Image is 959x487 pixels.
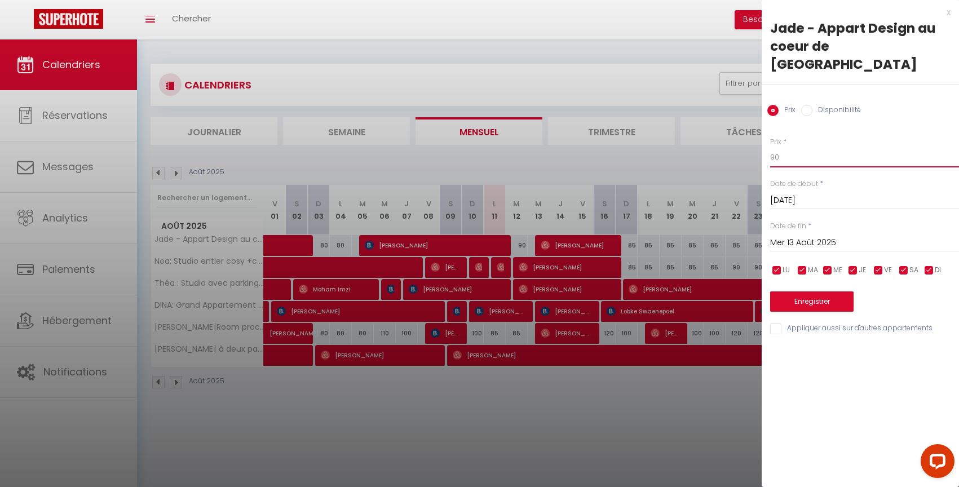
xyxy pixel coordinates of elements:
span: MA [808,265,818,276]
span: VE [884,265,892,276]
span: LU [783,265,790,276]
label: Prix [779,105,796,117]
div: x [762,6,951,19]
label: Prix [770,137,781,148]
label: Date de fin [770,221,806,232]
span: SA [909,265,918,276]
span: ME [833,265,842,276]
span: JE [859,265,866,276]
iframe: LiveChat chat widget [912,440,959,487]
label: Date de début [770,179,818,189]
span: DI [935,265,941,276]
label: Disponibilité [812,105,861,117]
div: Jade - Appart Design au coeur de [GEOGRAPHIC_DATA] [770,19,951,73]
button: Enregistrer [770,291,854,312]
